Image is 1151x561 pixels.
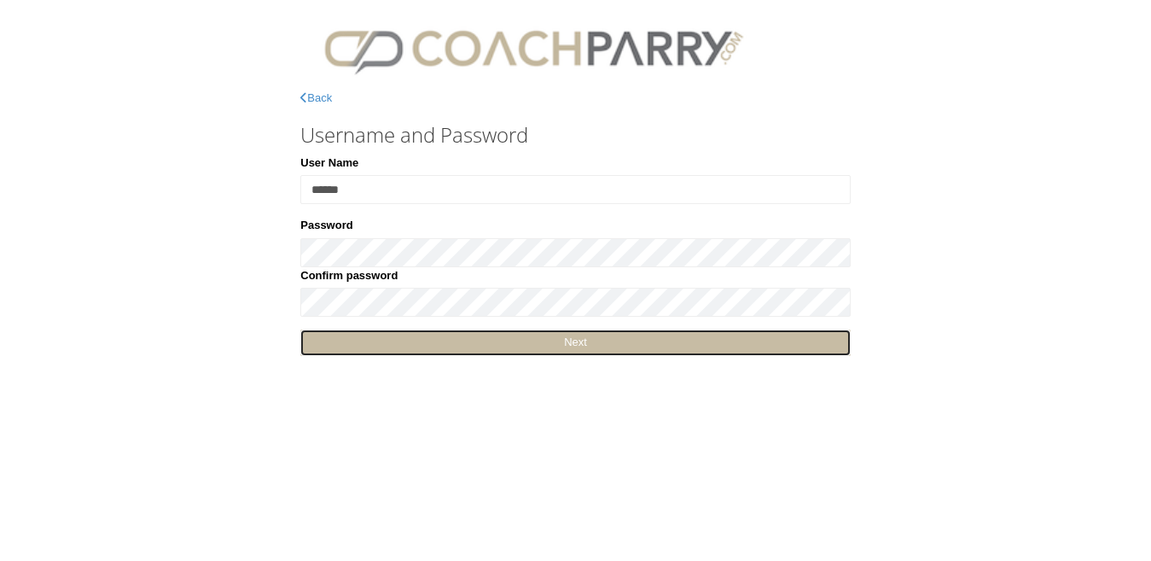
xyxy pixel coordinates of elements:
a: Back [300,91,332,104]
a: Next [300,330,851,356]
label: Password [300,217,352,234]
h3: Username and Password [300,124,851,146]
img: CPlogo.png [300,17,766,81]
label: User Name [300,155,358,172]
label: Confirm password [300,267,398,284]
